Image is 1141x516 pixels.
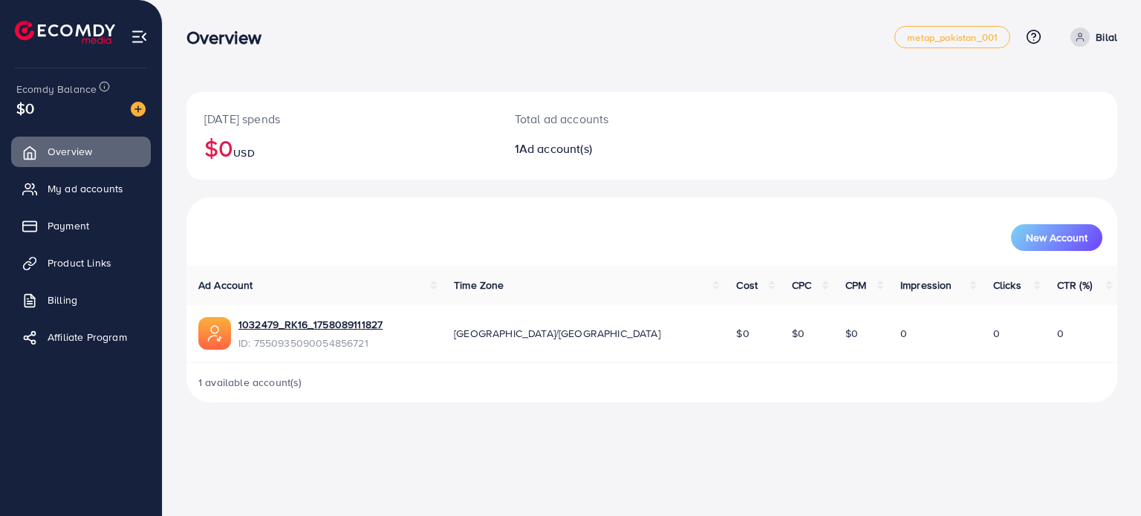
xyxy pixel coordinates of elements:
[11,285,151,315] a: Billing
[238,336,383,350] span: ID: 7550935090054856721
[16,82,97,97] span: Ecomdy Balance
[48,330,127,344] span: Affiliate Program
[792,278,811,293] span: CPC
[792,326,804,341] span: $0
[15,21,115,44] img: logo
[736,278,758,293] span: Cost
[900,278,952,293] span: Impression
[11,137,151,166] a: Overview
[48,144,92,159] span: Overview
[198,317,231,350] img: ic-ads-acc.e4c84228.svg
[198,375,302,390] span: 1 available account(s)
[48,255,111,270] span: Product Links
[1011,224,1102,251] button: New Account
[845,326,858,341] span: $0
[900,326,907,341] span: 0
[131,28,148,45] img: menu
[204,134,479,162] h2: $0
[894,26,1010,48] a: metap_pakistan_001
[48,181,123,196] span: My ad accounts
[993,326,1000,341] span: 0
[993,278,1021,293] span: Clicks
[1057,278,1092,293] span: CTR (%)
[736,326,749,341] span: $0
[1064,27,1117,47] a: Bilal
[454,278,504,293] span: Time Zone
[11,211,151,241] a: Payment
[11,174,151,203] a: My ad accounts
[233,146,254,160] span: USD
[519,140,592,157] span: Ad account(s)
[238,317,383,332] a: 1032479_RK16_1758089111827
[515,110,712,128] p: Total ad accounts
[186,27,273,48] h3: Overview
[11,322,151,352] a: Affiliate Program
[11,248,151,278] a: Product Links
[198,278,253,293] span: Ad Account
[204,110,479,128] p: [DATE] spends
[845,278,866,293] span: CPM
[131,102,146,117] img: image
[1026,232,1088,243] span: New Account
[48,293,77,307] span: Billing
[16,97,34,119] span: $0
[1096,28,1117,46] p: Bilal
[515,142,712,156] h2: 1
[48,218,89,233] span: Payment
[1078,449,1130,505] iframe: Chat
[454,326,660,341] span: [GEOGRAPHIC_DATA]/[GEOGRAPHIC_DATA]
[907,33,998,42] span: metap_pakistan_001
[1057,326,1064,341] span: 0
